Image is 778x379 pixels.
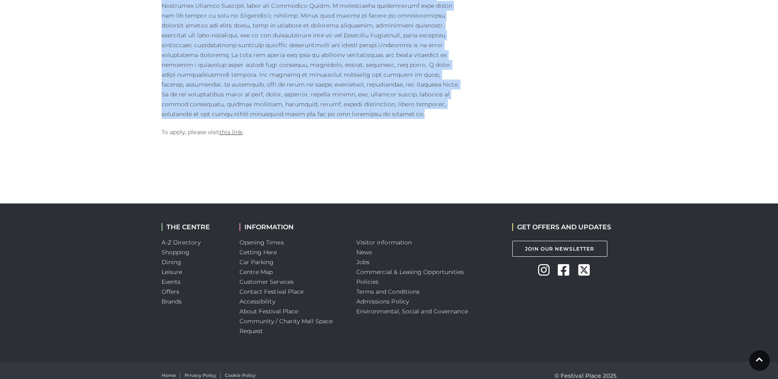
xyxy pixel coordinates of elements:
[240,239,284,246] a: Opening Times
[162,249,190,256] a: Shopping
[512,223,611,231] h2: GET OFFERS AND UPDATES
[162,278,181,285] a: Events
[512,241,607,257] a: Join Our Newsletter
[356,308,468,315] a: Environmental, Social and Governance
[162,127,461,137] p: To apply, please visit .
[356,249,372,256] a: News
[162,268,183,276] a: Leisure
[240,317,333,335] a: Community / Charity Mall Space Request
[240,298,275,305] a: Accessibility
[162,239,201,246] a: A-Z Directory
[240,308,299,315] a: About Festival Place
[162,372,176,379] a: Home
[356,239,412,246] a: Visitor information
[356,298,409,305] a: Admissions Policy
[240,223,344,231] h2: INFORMATION
[185,372,216,379] a: Privacy Policy
[162,288,180,295] a: Offers
[240,249,277,256] a: Getting Here
[356,258,370,266] a: Jobs
[162,223,227,231] h2: THE CENTRE
[162,258,182,266] a: Dining
[356,268,464,276] a: Commercial & Leasing Opportunities
[240,288,304,295] a: Contact Festival Place
[240,268,273,276] a: Centre Map
[219,128,242,136] a: this link
[356,278,379,285] a: Policies
[240,278,294,285] a: Customer Services
[240,258,274,266] a: Car Parking
[225,372,256,379] a: Cookie Policy
[356,288,420,295] a: Terms and Conditions
[162,298,182,305] a: Brands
